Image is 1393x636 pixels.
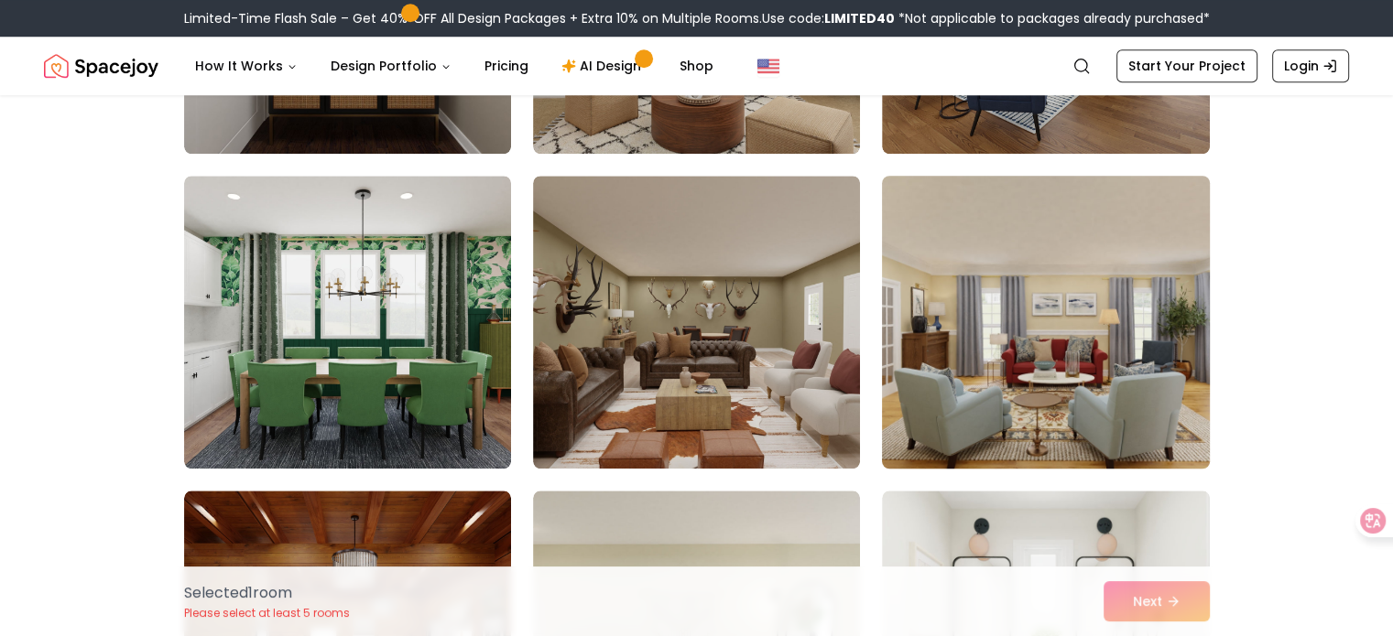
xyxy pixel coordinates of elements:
[757,55,779,77] img: United States
[470,48,543,84] a: Pricing
[44,37,1349,95] nav: Global
[533,176,860,469] img: Room room-17
[180,48,728,84] nav: Main
[44,48,158,84] a: Spacejoy
[184,582,350,604] p: Selected 1 room
[180,48,312,84] button: How It Works
[824,9,895,27] b: LIMITED40
[184,9,1210,27] div: Limited-Time Flash Sale – Get 40% OFF All Design Packages + Extra 10% on Multiple Rooms.
[665,48,728,84] a: Shop
[874,168,1217,476] img: Room room-18
[895,9,1210,27] span: *Not applicable to packages already purchased*
[184,606,350,620] p: Please select at least 5 rooms
[1272,49,1349,82] a: Login
[762,9,895,27] span: Use code:
[547,48,661,84] a: AI Design
[44,48,158,84] img: Spacejoy Logo
[184,176,511,469] img: Room room-16
[1116,49,1257,82] a: Start Your Project
[316,48,466,84] button: Design Portfolio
